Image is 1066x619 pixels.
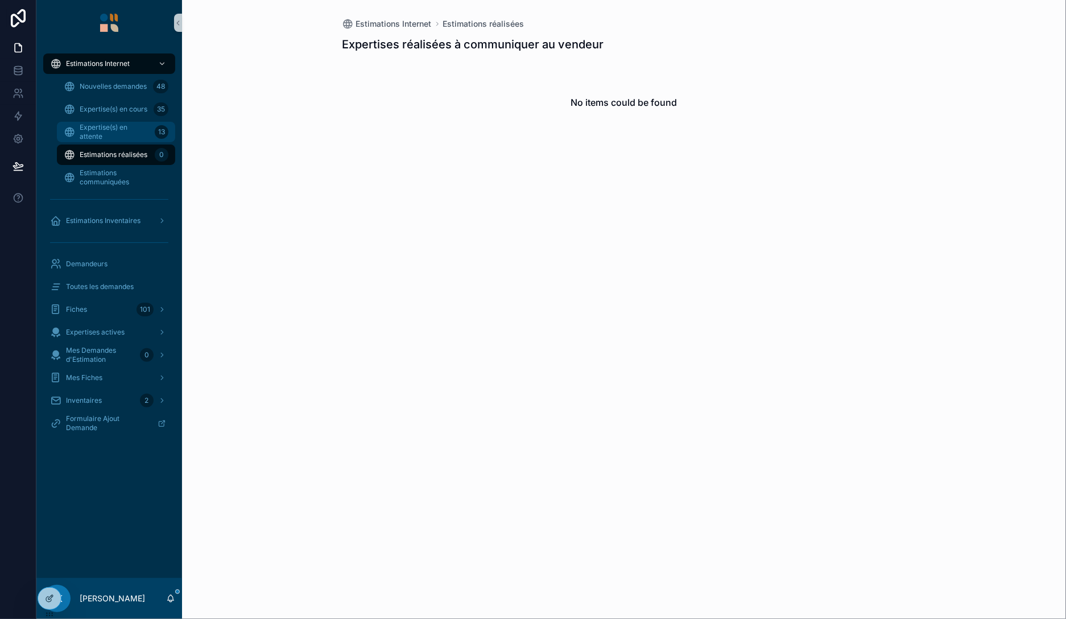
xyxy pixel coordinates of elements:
a: Mes Demandes d'Estimation0 [43,345,175,365]
h1: Expertises réalisées à communiquer au vendeur [342,36,604,52]
a: Fiches101 [43,299,175,320]
a: Expertise(s) en cours35 [57,99,175,119]
a: Expertises actives [43,322,175,342]
span: Expertise(s) en cours [80,105,147,114]
a: Estimations réalisées [443,18,524,30]
a: Toutes les demandes [43,277,175,297]
span: Estimations réalisées [80,150,147,159]
a: Estimations Inventaires [43,211,175,231]
a: Nouvelles demandes48 [57,76,175,97]
span: Fiches [66,305,87,314]
span: Estimations communiquées [80,168,164,187]
img: App logo [100,14,118,32]
a: Mes Fiches [43,368,175,388]
span: Nouvelles demandes [80,82,147,91]
a: Demandeurs [43,254,175,274]
p: [PERSON_NAME] [80,593,145,604]
span: Demandeurs [66,259,108,269]
span: Mes Fiches [66,373,102,382]
div: 101 [137,303,154,316]
a: Formulaire Ajout Demande [43,413,175,434]
div: 2 [140,394,154,407]
span: Mes Demandes d'Estimation [66,346,135,364]
span: Expertises actives [66,328,125,337]
a: Expertise(s) en attente13 [57,122,175,142]
span: Toutes les demandes [66,282,134,291]
span: Inventaires [66,396,102,405]
div: 48 [153,80,168,93]
div: 35 [154,102,168,116]
div: 0 [155,148,168,162]
div: scrollable content [36,46,182,448]
a: Estimations communiquées [57,167,175,188]
h2: No items could be found [571,96,677,109]
span: Expertise(s) en attente [80,123,150,141]
a: Estimations Internet [342,18,432,30]
a: Estimations Internet [43,53,175,74]
span: Estimations Inventaires [66,216,141,225]
div: 0 [140,348,154,362]
span: Estimations Internet [356,18,432,30]
a: Estimations réalisées0 [57,145,175,165]
div: 13 [155,125,168,139]
a: Inventaires2 [43,390,175,411]
span: Estimations Internet [66,59,130,68]
span: Formulaire Ajout Demande [66,414,148,432]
